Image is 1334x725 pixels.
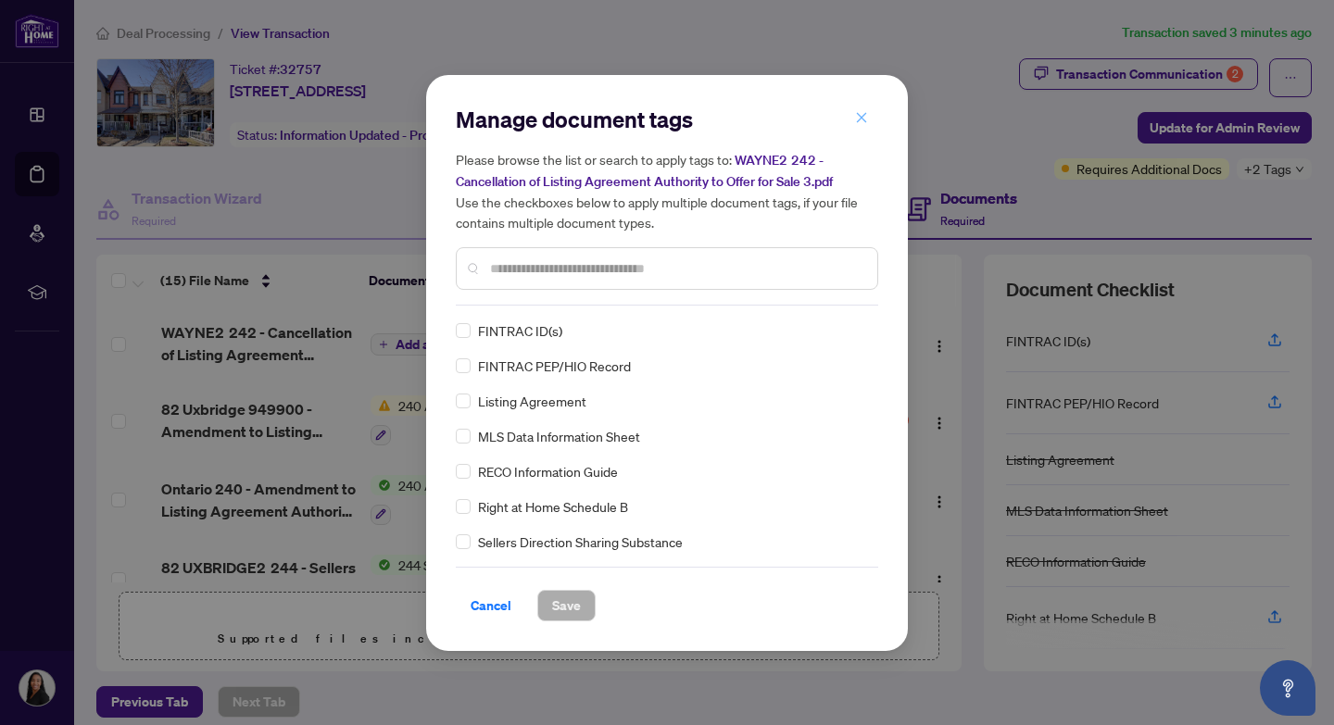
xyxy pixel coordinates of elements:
span: Cancel [471,591,511,620]
span: FINTRAC ID(s) [478,320,562,341]
span: WAYNE2 242 - Cancellation of Listing Agreement Authority to Offer for Sale 3.pdf [456,152,833,190]
h2: Manage document tags [456,105,878,134]
span: MLS Data Information Sheet [478,426,640,446]
button: Save [537,590,596,621]
button: Cancel [456,590,526,621]
span: Listing Agreement [478,391,586,411]
span: Right at Home Schedule B [478,496,628,517]
span: FINTRAC PEP/HIO Record [478,356,631,376]
button: Open asap [1260,660,1315,716]
span: Sellers Direction Sharing Substance [478,531,683,552]
span: close [855,111,868,124]
span: RECO Information Guide [478,461,618,481]
h5: Please browse the list or search to apply tags to: Use the checkboxes below to apply multiple doc... [456,149,878,232]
